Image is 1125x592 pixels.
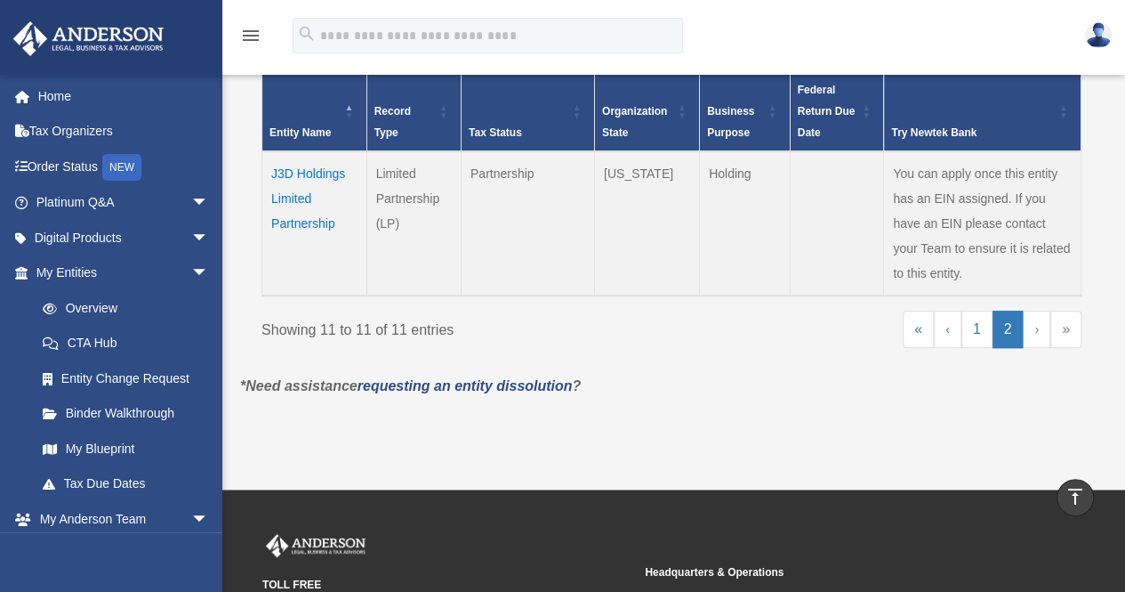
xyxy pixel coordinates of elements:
td: Partnership [461,151,594,296]
i: menu [240,25,261,46]
span: arrow_drop_down [191,501,227,538]
td: Holding [699,151,790,296]
th: Record Type: Activate to sort [366,71,461,151]
a: Digital Productsarrow_drop_down [12,220,236,255]
a: 1 [961,311,992,348]
a: My Entitiesarrow_drop_down [12,255,227,291]
div: Try Newtek Bank [891,122,1054,143]
i: search [297,24,317,44]
span: Entity Name [269,126,331,139]
td: Limited Partnership (LP) [366,151,461,296]
a: My Blueprint [25,431,227,466]
a: Next [1023,311,1050,348]
td: You can apply once this entity has an EIN assigned. If you have an EIN please contact your Team t... [884,151,1081,296]
a: 2 [992,311,1024,348]
td: [US_STATE] [594,151,699,296]
span: arrow_drop_down [191,255,227,292]
a: Platinum Q&Aarrow_drop_down [12,185,236,221]
img: Anderson Advisors Platinum Portal [8,21,169,56]
th: Organization State: Activate to sort [594,71,699,151]
a: First [903,311,934,348]
a: Overview [25,290,218,326]
a: menu [240,31,261,46]
a: Home [12,78,236,114]
span: arrow_drop_down [191,185,227,222]
a: Order StatusNEW [12,149,236,185]
a: CTA Hub [25,326,227,361]
a: Tax Organizers [12,114,236,150]
small: Headquarters & Operations [645,564,1015,582]
td: J3D Holdings Limited Partnership [262,151,367,296]
a: Tax Due Dates [25,466,227,502]
a: Last [1050,311,1081,348]
img: Anderson Advisors Platinum Portal [262,534,369,557]
em: *Need assistance ? [240,378,581,393]
th: Business Purpose: Activate to sort [699,71,790,151]
span: arrow_drop_down [191,220,227,256]
span: Organization State [602,105,667,139]
i: vertical_align_top [1065,486,1086,507]
span: Business Purpose [707,105,754,139]
span: Tax Status [469,126,522,139]
a: My Anderson Teamarrow_drop_down [12,501,236,537]
th: Try Newtek Bank : Activate to sort [884,71,1081,151]
span: Record Type [374,105,411,139]
span: Federal Return Due Date [798,84,856,139]
th: Entity Name: Activate to invert sorting [262,71,367,151]
th: Tax Status: Activate to sort [461,71,594,151]
a: requesting an entity dissolution [358,378,573,393]
a: Binder Walkthrough [25,396,227,432]
a: Entity Change Request [25,361,227,396]
a: Previous [934,311,961,348]
th: Federal Return Due Date: Activate to sort [790,71,884,151]
div: Showing 11 to 11 of 11 entries [261,311,658,343]
div: NEW [102,154,141,181]
a: vertical_align_top [1057,479,1094,516]
img: User Pic [1085,22,1112,48]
